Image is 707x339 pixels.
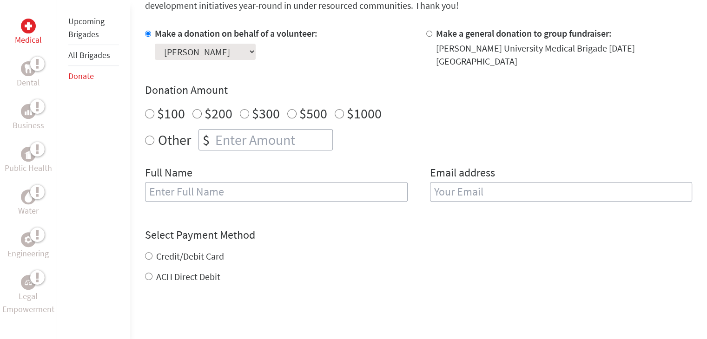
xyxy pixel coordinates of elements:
[18,189,39,217] a: WaterWater
[347,104,382,122] label: $1000
[436,42,692,68] div: [PERSON_NAME] University Medical Brigade [DATE] [GEOGRAPHIC_DATA]
[25,108,32,115] img: Business
[145,83,692,98] h4: Donation Amount
[2,290,55,316] p: Legal Empowerment
[68,45,119,66] li: All Brigades
[13,104,44,132] a: BusinessBusiness
[436,27,612,39] label: Make a general donation to group fundraiser:
[21,147,36,162] div: Public Health
[17,76,40,89] p: Dental
[2,275,55,316] a: Legal EmpowermentLegal Empowerment
[145,302,286,338] iframe: reCAPTCHA
[21,232,36,247] div: Engineering
[21,189,36,204] div: Water
[68,66,119,86] li: Donate
[145,165,192,182] label: Full Name
[13,119,44,132] p: Business
[199,130,213,150] div: $
[68,16,105,39] a: Upcoming Brigades
[21,275,36,290] div: Legal Empowerment
[299,104,327,122] label: $500
[68,50,110,60] a: All Brigades
[15,33,42,46] p: Medical
[25,280,32,285] img: Legal Empowerment
[21,104,36,119] div: Business
[205,104,232,122] label: $200
[145,228,692,242] h4: Select Payment Method
[21,19,36,33] div: Medical
[155,27,317,39] label: Make a donation on behalf of a volunteer:
[5,147,52,175] a: Public HealthPublic Health
[68,71,94,81] a: Donate
[68,11,119,45] li: Upcoming Brigades
[156,250,224,262] label: Credit/Debit Card
[7,247,49,260] p: Engineering
[25,22,32,30] img: Medical
[17,61,40,89] a: DentalDental
[5,162,52,175] p: Public Health
[252,104,280,122] label: $300
[25,236,32,243] img: Engineering
[157,104,185,122] label: $100
[25,191,32,202] img: Water
[430,182,692,202] input: Your Email
[430,165,495,182] label: Email address
[158,129,191,150] label: Other
[156,271,220,282] label: ACH Direct Debit
[213,130,332,150] input: Enter Amount
[15,19,42,46] a: MedicalMedical
[25,64,32,73] img: Dental
[25,150,32,159] img: Public Health
[145,182,407,202] input: Enter Full Name
[7,232,49,260] a: EngineeringEngineering
[21,61,36,76] div: Dental
[18,204,39,217] p: Water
